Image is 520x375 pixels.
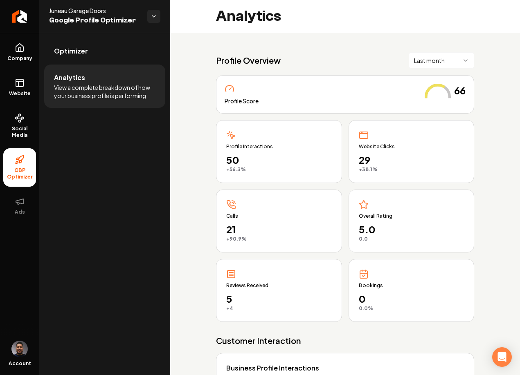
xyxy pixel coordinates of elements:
[226,282,332,289] span: Reviews Received
[3,71,36,103] a: Website
[359,236,464,242] div: 0.0
[225,97,259,105] span: Profile Score
[226,213,332,219] span: Calls
[359,166,464,173] div: +38.1%
[3,167,36,180] span: GBP Optimizer
[3,125,36,138] span: Social Media
[12,10,27,23] img: Rebolt Logo
[49,7,141,15] span: Juneau Garage Doors
[9,360,31,367] span: Account
[3,36,36,68] a: Company
[216,8,281,25] h2: Analytics
[226,305,332,312] div: +4
[359,153,464,166] span: 29
[226,166,332,173] div: +56.3%
[226,153,332,166] span: 50
[226,236,332,242] div: +90.9%
[454,84,466,105] div: 66
[359,305,464,312] div: 0.0%
[226,143,332,150] span: Profile Interactions
[54,83,155,100] span: View a complete breakdown of how your business profile is performing
[216,55,281,66] span: Profile Overview
[359,143,464,150] span: Website Clicks
[359,213,464,219] span: Overall Rating
[226,364,319,372] span: Business Profile Interactions
[226,292,332,305] span: 5
[44,38,165,64] a: Optimizer
[359,292,464,305] span: 0
[11,341,28,357] button: Open user button
[54,46,88,56] span: Optimizer
[4,55,36,62] span: Company
[3,190,36,222] button: Ads
[359,282,464,289] span: Bookings
[11,341,28,357] img: Daniel Humberto Ortega Celis
[492,347,512,367] div: Open Intercom Messenger
[226,223,332,236] span: 21
[11,209,28,215] span: Ads
[49,15,141,26] span: Google Profile Optimizer
[216,335,474,346] span: Customer Interaction
[54,73,85,83] span: Analytics
[3,107,36,145] a: Social Media
[359,223,464,236] span: 5.0
[6,90,34,97] span: Website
